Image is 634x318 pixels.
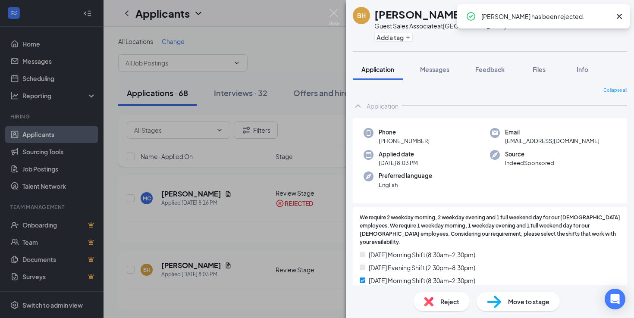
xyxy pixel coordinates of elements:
span: Info [577,65,588,73]
span: Preferred language [379,171,432,180]
svg: Cross [614,11,625,22]
span: IndeedSponsored [505,159,554,167]
span: English [379,181,432,189]
span: Applied date [379,150,418,159]
span: Move to stage [508,297,549,306]
span: [EMAIL_ADDRESS][DOMAIN_NAME] [505,137,599,145]
div: Open Intercom Messenger [605,289,625,309]
span: Reject [440,297,459,306]
span: Files [533,65,546,73]
div: BH [357,11,366,20]
span: Application [361,65,394,73]
div: Application [367,102,399,110]
span: Source [505,150,554,159]
span: Phone [379,128,430,137]
svg: Plus [405,35,411,40]
div: [PERSON_NAME] has been rejected. [481,11,611,22]
svg: ChevronUp [353,101,363,111]
h1: [PERSON_NAME] [374,7,464,22]
span: Messages [420,65,449,73]
button: PlusAdd a tag [374,33,413,42]
span: Email [505,128,599,137]
svg: CheckmarkCircle [466,11,476,22]
span: [DATE] Morning Shift (8:30am-2:30pm) [369,276,475,285]
span: We require 2 weekday morning, 2 weekday evening and 1 full weekend day for our [DEMOGRAPHIC_DATA]... [360,214,620,246]
div: Guest Sales Associate at [GEOGRAPHIC_DATA] [374,22,506,30]
span: [DATE] Morning Shift (8:30am-2:30pm) [369,250,475,259]
span: [DATE] 8:03 PM [379,159,418,167]
span: [DATE] Evening Shift (2:30pm-8:30pm) [369,263,475,272]
span: Feedback [475,65,505,73]
span: Collapse all [603,87,627,94]
span: [PHONE_NUMBER] [379,137,430,145]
